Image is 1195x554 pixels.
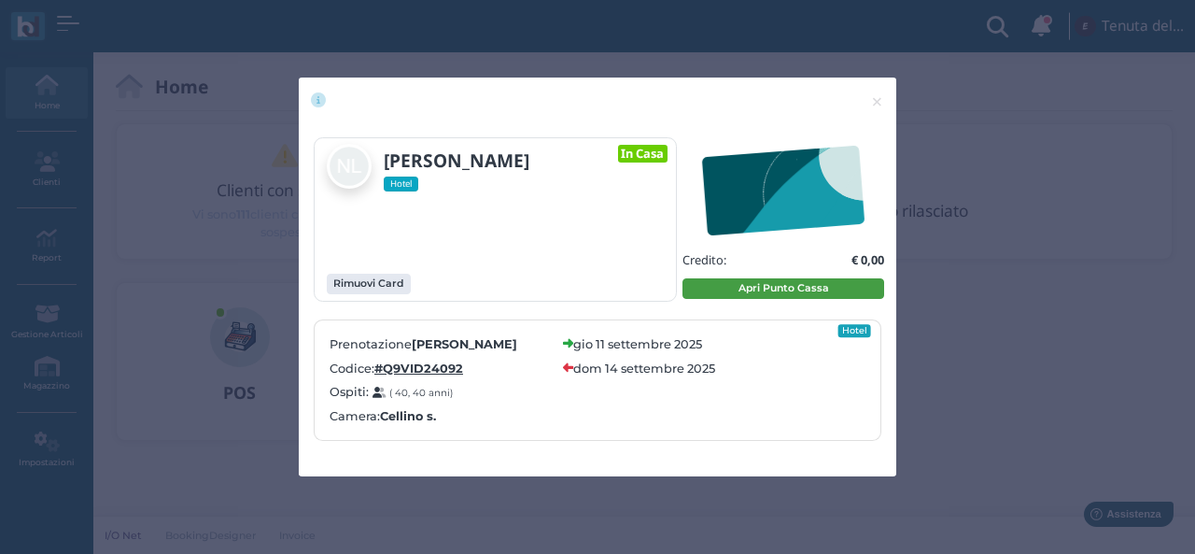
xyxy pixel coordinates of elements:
[682,253,726,266] h5: Credito:
[851,251,884,268] b: € 0,00
[870,90,884,114] span: ×
[55,15,123,29] span: Assistenza
[327,274,411,294] button: Rimuovi Card
[327,144,372,189] img: nicolas leslie mancz
[621,145,664,162] b: In Casa
[573,335,702,353] label: gio 11 settembre 2025
[330,335,552,353] label: Prenotazione
[374,360,463,377] a: #Q9VID24092
[573,360,715,377] label: dom 14 settembre 2025
[380,407,436,425] b: Cellino s.
[330,407,436,425] label: Camera:
[412,337,517,351] b: [PERSON_NAME]
[682,278,884,299] button: Apri Punto Cassa
[327,144,576,192] a: [PERSON_NAME] Hotel
[384,177,419,192] span: Hotel
[374,362,463,376] b: #Q9VID24092
[838,324,871,337] div: Hotel
[330,383,552,401] label: Ospiti:
[330,360,552,377] label: Codice:
[389,387,453,399] small: ( 40, 40 anni)
[384,148,529,173] b: [PERSON_NAME]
